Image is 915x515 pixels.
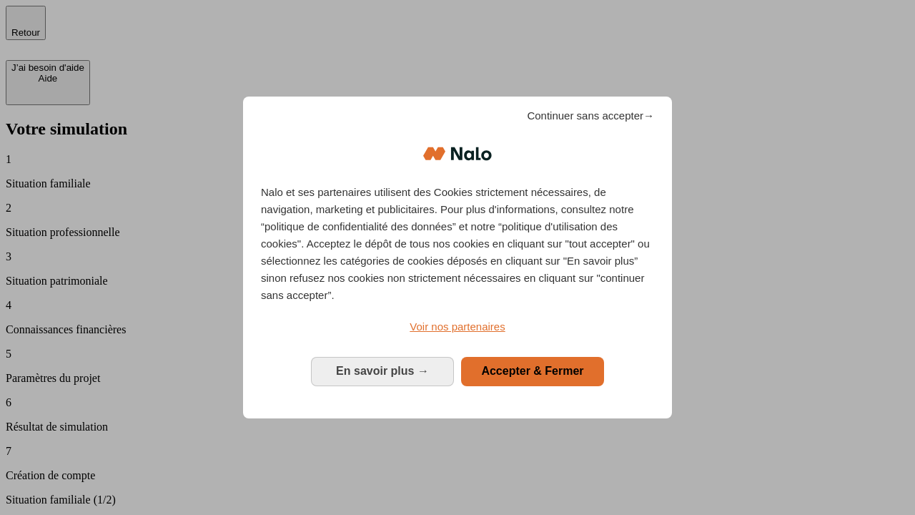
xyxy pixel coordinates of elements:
button: En savoir plus: Configurer vos consentements [311,357,454,386]
a: Voir nos partenaires [261,318,654,335]
span: Continuer sans accepter→ [527,107,654,124]
span: Accepter & Fermer [481,365,583,377]
p: Nalo et ses partenaires utilisent des Cookies strictement nécessaires, de navigation, marketing e... [261,184,654,304]
button: Accepter & Fermer: Accepter notre traitement des données et fermer [461,357,604,386]
div: Bienvenue chez Nalo Gestion du consentement [243,97,672,418]
span: En savoir plus → [336,365,429,377]
img: Logo [423,132,492,175]
span: Voir nos partenaires [410,320,505,333]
